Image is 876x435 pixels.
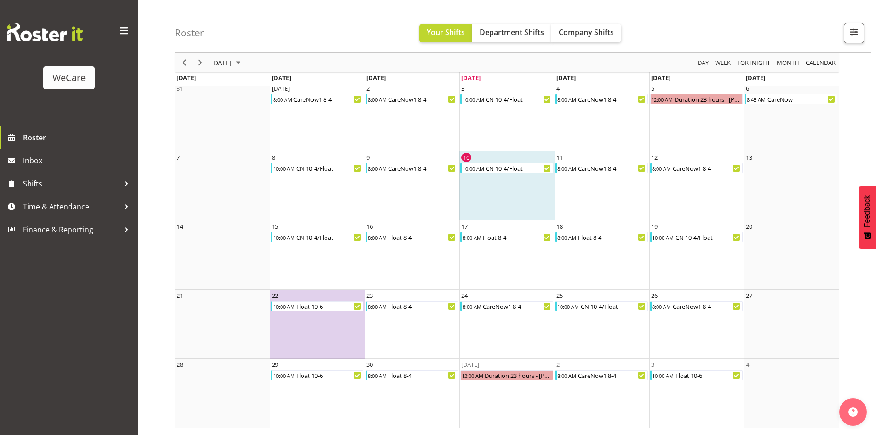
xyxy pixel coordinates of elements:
div: 10:00 AM [652,232,675,242]
span: [DATE] [746,74,765,82]
div: Next [192,53,208,72]
td: Saturday, September 6, 2025 [744,82,839,151]
div: CareNow1 8-4 [387,94,458,104]
span: Finance & Reporting [23,223,120,237]
div: WeCare [52,71,86,85]
td: Monday, September 15, 2025 [270,220,365,290]
button: Timeline Month [775,57,801,69]
div: CN 10-4/Float [485,94,552,104]
div: Float 8-4 [387,371,458,380]
div: CareNow1 8-4 Begin From Thursday, September 4, 2025 at 8:00:00 AM GMT+12:00 Ends At Thursday, Sep... [555,94,648,104]
td: Friday, September 5, 2025 [649,82,744,151]
div: of September 2025 [175,47,839,428]
div: CN 10-4/Float [485,163,552,173]
td: Tuesday, September 16, 2025 [365,220,459,290]
div: 10:00 AM [462,163,485,173]
div: Float 8-4 Begin From Tuesday, September 30, 2025 at 8:00:00 AM GMT+13:00 Ends At Tuesday, Septemb... [366,370,458,380]
div: CN 10-4/Float [295,232,363,242]
button: Timeline Day [696,57,710,69]
span: [DATE] [177,74,196,82]
td: Sunday, September 14, 2025 [175,220,270,290]
div: 10:00 AM [272,232,295,242]
td: Wednesday, September 17, 2025 [459,220,554,290]
div: Float 10-6 Begin From Monday, September 29, 2025 at 10:00:00 AM GMT+13:00 Ends At Monday, Septemb... [271,370,363,380]
div: CareNow1 8-4 Begin From Friday, September 26, 2025 at 8:00:00 AM GMT+12:00 Ends At Friday, Septem... [650,301,743,311]
button: Fortnight [736,57,772,69]
div: 31 [177,84,183,93]
div: 24 [461,291,468,300]
div: CN 10-4/Float [295,163,363,173]
div: Duration 23 hours - [PERSON_NAME] [674,94,742,104]
div: 16 [366,222,373,231]
td: Saturday, October 4, 2025 [744,359,839,428]
span: Your Shifts [427,27,465,37]
div: CareNow1 8-4 Begin From Thursday, September 11, 2025 at 8:00:00 AM GMT+12:00 Ends At Thursday, Se... [555,163,648,173]
img: Rosterit website logo [7,23,83,41]
span: Week [714,57,732,69]
td: Sunday, September 7, 2025 [175,151,270,220]
div: Float 8-4 [387,302,458,311]
div: CareNow1 8-4 Begin From Thursday, October 2, 2025 at 8:00:00 AM GMT+13:00 Ends At Thursday, Octob... [555,370,648,380]
h4: Roster [175,28,204,38]
div: 10:00 AM [462,94,485,104]
td: Wednesday, September 24, 2025 [459,290,554,359]
div: CN 10-4/Float [675,232,742,242]
div: 10:00 AM [652,371,675,380]
div: 10:00 AM [557,302,580,311]
td: Thursday, September 18, 2025 [555,220,649,290]
div: CareNow1 8-4 [577,94,647,104]
td: Sunday, September 21, 2025 [175,290,270,359]
div: Float 10-6 Begin From Friday, October 3, 2025 at 10:00:00 AM GMT+13:00 Ends At Friday, October 3,... [650,370,743,380]
button: Filter Shifts [844,23,864,43]
div: CareNow1 8-4 [387,163,458,173]
div: 12:00 AM [461,371,484,380]
span: Inbox [23,154,133,168]
div: 3 [461,84,464,93]
div: CareNow1 8-4 [482,302,552,311]
div: 13 [746,153,752,162]
span: Department Shifts [480,27,544,37]
td: Saturday, September 20, 2025 [744,220,839,290]
div: CN 10-4/Float Begin From Monday, September 8, 2025 at 10:00:00 AM GMT+12:00 Ends At Monday, Septe... [271,163,363,173]
div: CareNow1 8-4 [577,371,647,380]
td: Friday, September 19, 2025 [649,220,744,290]
div: 4 [556,84,560,93]
div: 12:00 AM [651,94,674,104]
div: 28 [177,360,183,369]
td: Friday, October 3, 2025 [649,359,744,428]
span: Fortnight [736,57,771,69]
div: 8:00 AM [367,371,387,380]
div: 8:00 AM [462,232,482,242]
span: Roster [23,131,133,145]
div: 8:00 AM [557,94,577,104]
div: CareNow Begin From Saturday, September 6, 2025 at 8:45:00 AM GMT+12:00 Ends At Saturday, Septembe... [745,94,837,104]
div: 2 [556,360,560,369]
div: 8 [272,153,275,162]
div: CareNow1 8-4 Begin From Wednesday, September 24, 2025 at 8:00:00 AM GMT+12:00 Ends At Wednesday, ... [460,301,553,311]
div: 17 [461,222,468,231]
span: calendar [805,57,836,69]
span: [DATE] [210,57,233,69]
div: 10 [461,153,471,162]
div: CN 10-4/Float [580,302,647,311]
div: 23 [366,291,373,300]
td: Saturday, September 13, 2025 [744,151,839,220]
div: CN 10-4/Float Begin From Thursday, September 25, 2025 at 10:00:00 AM GMT+12:00 Ends At Thursday, ... [555,301,648,311]
div: 7 [177,153,180,162]
span: Shifts [23,177,120,191]
td: Tuesday, September 2, 2025 [365,82,459,151]
span: [DATE] [556,74,576,82]
button: September 2025 [210,57,245,69]
span: Company Shifts [559,27,614,37]
div: Float 10-6 Begin From Monday, September 22, 2025 at 10:00:00 AM GMT+12:00 Ends At Monday, Septemb... [271,301,363,311]
div: CareNow1 8-4 Begin From Tuesday, September 2, 2025 at 8:00:00 AM GMT+12:00 Ends At Tuesday, Septe... [366,94,458,104]
div: Duration 23 hours - Ashley Mendoza Begin From Friday, September 5, 2025 at 12:00:00 AM GMT+12:00 ... [650,94,743,104]
div: Float 10-6 [295,371,363,380]
div: 8:00 AM [367,232,387,242]
div: [DATE] [272,84,290,93]
div: 10:00 AM [272,163,295,173]
td: Tuesday, September 9, 2025 [365,151,459,220]
div: 8:00 AM [652,302,672,311]
div: 8:00 AM [652,163,672,173]
span: Feedback [863,195,871,227]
